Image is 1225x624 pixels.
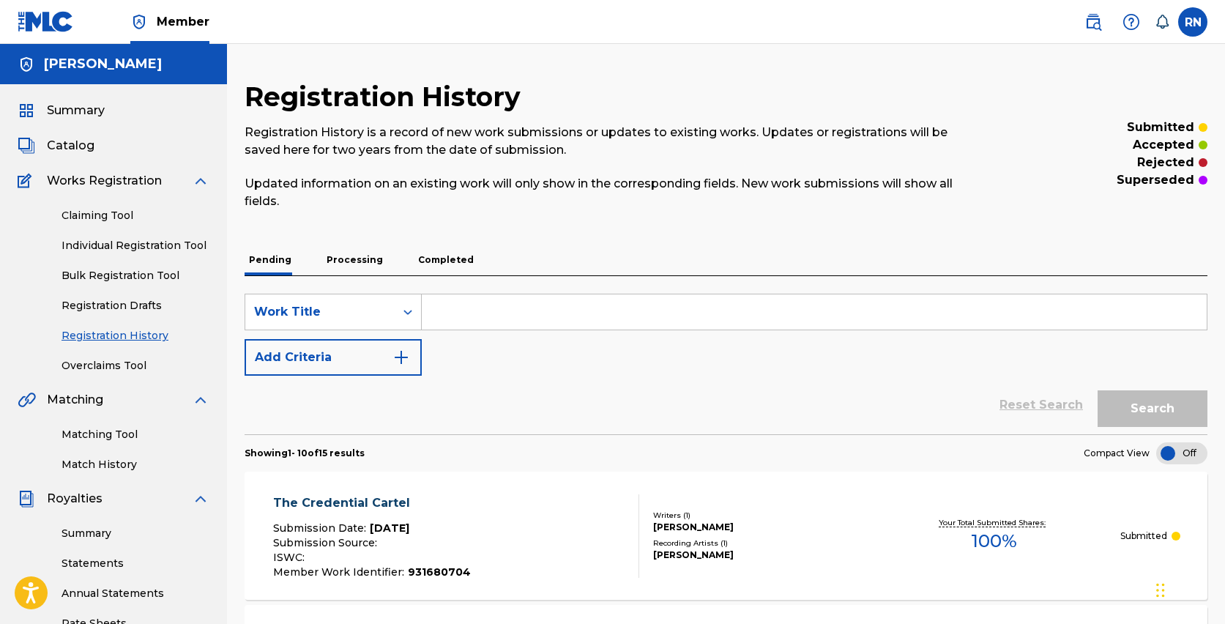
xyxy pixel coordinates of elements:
[245,294,1207,434] form: Search Form
[47,102,105,119] span: Summary
[273,551,308,564] span: ISWC :
[245,447,365,460] p: Showing 1 - 10 of 15 results
[1127,119,1194,136] p: submitted
[1084,447,1150,460] span: Compact View
[192,391,209,409] img: expand
[370,521,409,535] span: [DATE]
[62,427,209,442] a: Matching Tool
[1117,7,1146,37] div: Help
[1122,13,1140,31] img: help
[62,268,209,283] a: Bulk Registration Tool
[18,172,37,190] img: Works Registration
[273,565,408,579] span: Member Work Identifier :
[273,536,381,549] span: Submission Source :
[18,391,36,409] img: Matching
[245,339,422,376] button: Add Criteria
[1155,15,1169,29] div: Notifications
[653,549,868,562] div: [PERSON_NAME]
[245,81,528,114] h2: Registration History
[62,208,209,223] a: Claiming Tool
[653,510,868,521] div: Writers ( 1 )
[1079,7,1108,37] a: Public Search
[392,349,410,366] img: 9d2ae6d4665cec9f34b9.svg
[971,528,1017,554] span: 100 %
[18,102,105,119] a: SummarySummary
[1152,554,1225,624] iframe: Chat Widget
[1156,568,1165,612] div: Drag
[1084,13,1102,31] img: search
[1184,404,1225,522] iframe: Resource Center
[130,13,148,31] img: Top Rightsholder
[245,245,296,275] p: Pending
[18,137,35,155] img: Catalog
[245,175,986,210] p: Updated information on an existing work will only show in the corresponding fields. New work subm...
[62,526,209,541] a: Summary
[1120,530,1167,543] p: Submitted
[322,245,387,275] p: Processing
[157,13,209,30] span: Member
[47,490,103,508] span: Royalties
[18,137,94,155] a: CatalogCatalog
[653,521,868,534] div: [PERSON_NAME]
[1178,7,1207,37] div: User Menu
[62,556,209,571] a: Statements
[414,245,478,275] p: Completed
[245,124,986,159] p: Registration History is a record of new work submissions or updates to existing works. Updates or...
[44,56,162,73] h5: RUSSELL NOMER
[18,56,35,73] img: Accounts
[62,358,209,374] a: Overclaims Tool
[62,298,209,313] a: Registration Drafts
[62,586,209,601] a: Annual Statements
[18,102,35,119] img: Summary
[62,328,209,343] a: Registration History
[254,303,386,321] div: Work Title
[408,565,471,579] span: 931680704
[62,238,209,253] a: Individual Registration Tool
[1137,154,1194,171] p: rejected
[47,172,162,190] span: Works Registration
[939,517,1049,528] p: Your Total Submitted Shares:
[192,490,209,508] img: expand
[1117,171,1194,189] p: superseded
[47,137,94,155] span: Catalog
[273,521,370,535] span: Submission Date :
[273,494,471,512] div: The Credential Cartel
[47,391,103,409] span: Matching
[62,457,209,472] a: Match History
[192,172,209,190] img: expand
[18,11,74,32] img: MLC Logo
[245,472,1207,600] a: The Credential CartelSubmission Date:[DATE]Submission Source:ISWC:Member Work Identifier:93168070...
[1133,136,1194,154] p: accepted
[18,490,35,508] img: Royalties
[653,538,868,549] div: Recording Artists ( 1 )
